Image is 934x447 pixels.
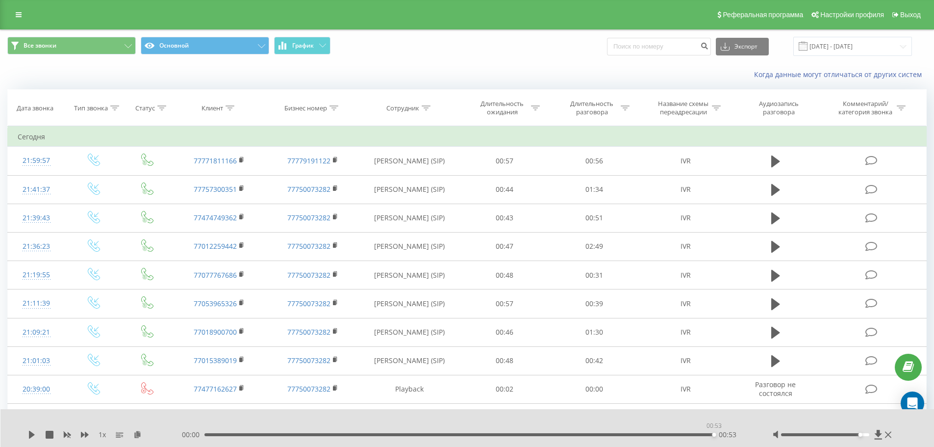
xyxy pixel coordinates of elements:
[287,299,330,308] a: 77750073282
[550,289,639,318] td: 00:39
[657,100,709,116] div: Название схемы переадресации
[747,100,810,116] div: Аудиозапись разговора
[287,184,330,194] a: 77750073282
[8,127,927,147] td: Сегодня
[99,430,106,440] span: 1 x
[194,213,237,222] a: 77474749362
[639,404,732,432] td: IVR
[460,261,550,289] td: 00:48
[566,100,618,116] div: Длительность разговора
[359,318,460,346] td: [PERSON_NAME] (SIP)
[639,261,732,289] td: IVR
[460,204,550,232] td: 00:43
[287,241,330,251] a: 77750073282
[292,42,314,49] span: График
[359,404,460,432] td: [PERSON_NAME] (SIP)
[755,380,796,398] span: Разговор не состоялся
[274,37,330,54] button: График
[194,356,237,365] a: 77015389019
[550,318,639,346] td: 01:30
[24,42,56,50] span: Все звонки
[460,175,550,204] td: 00:44
[17,104,53,112] div: Дата звонка
[287,384,330,394] a: 77750073282
[7,37,136,54] button: Все звонки
[386,104,419,112] div: Сотрудник
[287,356,330,365] a: 77750073282
[359,289,460,318] td: [PERSON_NAME] (SIP)
[359,375,460,403] td: Playback
[18,380,55,399] div: 20:39:00
[18,209,55,228] div: 21:39:43
[18,265,55,285] div: 21:19:55
[901,392,924,415] div: Open Intercom Messenger
[460,404,550,432] td: 00:51
[18,323,55,342] div: 21:09:21
[550,261,639,289] td: 00:31
[74,104,108,112] div: Тип звонка
[460,289,550,318] td: 00:57
[141,37,269,54] button: Основной
[287,327,330,337] a: 77750073282
[607,38,711,55] input: Поиск по номеру
[712,433,716,437] div: Accessibility label
[359,261,460,289] td: [PERSON_NAME] (SIP)
[194,156,237,165] a: 77771811166
[639,147,732,175] td: IVR
[18,351,55,370] div: 21:01:03
[287,156,330,165] a: 77779191122
[194,299,237,308] a: 77053965326
[359,147,460,175] td: [PERSON_NAME] (SIP)
[858,433,862,437] div: Accessibility label
[18,294,55,313] div: 21:11:39
[359,175,460,204] td: [PERSON_NAME] (SIP)
[639,204,732,232] td: IVR
[359,204,460,232] td: [PERSON_NAME] (SIP)
[476,100,529,116] div: Длительность ожидания
[639,175,732,204] td: IVR
[287,270,330,280] a: 77750073282
[705,419,724,433] div: 00:53
[550,147,639,175] td: 00:56
[460,232,550,261] td: 00:47
[194,384,237,394] a: 77477162627
[900,11,921,19] span: Выход
[820,11,884,19] span: Настройки профиля
[716,38,769,55] button: Экспорт
[639,289,732,318] td: IVR
[460,318,550,346] td: 00:46
[18,408,55,427] div: 20:31:33
[202,104,223,112] div: Клиент
[460,147,550,175] td: 00:57
[837,100,894,116] div: Комментарий/категория звонка
[639,232,732,261] td: IVR
[194,241,237,251] a: 77012259442
[639,346,732,375] td: IVR
[460,346,550,375] td: 00:48
[194,327,237,337] a: 77018900700
[550,175,639,204] td: 01:34
[754,70,927,79] a: Когда данные могут отличаться от других систем
[18,180,55,199] div: 21:41:37
[194,270,237,280] a: 77077767686
[284,104,327,112] div: Бизнес номер
[639,318,732,346] td: IVR
[135,104,155,112] div: Статус
[723,11,803,19] span: Реферальная программа
[550,346,639,375] td: 00:42
[18,237,55,256] div: 21:36:23
[719,430,736,440] span: 00:53
[550,375,639,403] td: 00:00
[359,232,460,261] td: [PERSON_NAME] (SIP)
[550,204,639,232] td: 00:51
[460,375,550,403] td: 00:02
[550,404,639,432] td: 00:48
[639,375,732,403] td: IVR
[287,213,330,222] a: 77750073282
[359,346,460,375] td: [PERSON_NAME] (SIP)
[550,232,639,261] td: 02:49
[194,184,237,194] a: 77757300351
[182,430,204,440] span: 00:00
[18,151,55,170] div: 21:59:57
